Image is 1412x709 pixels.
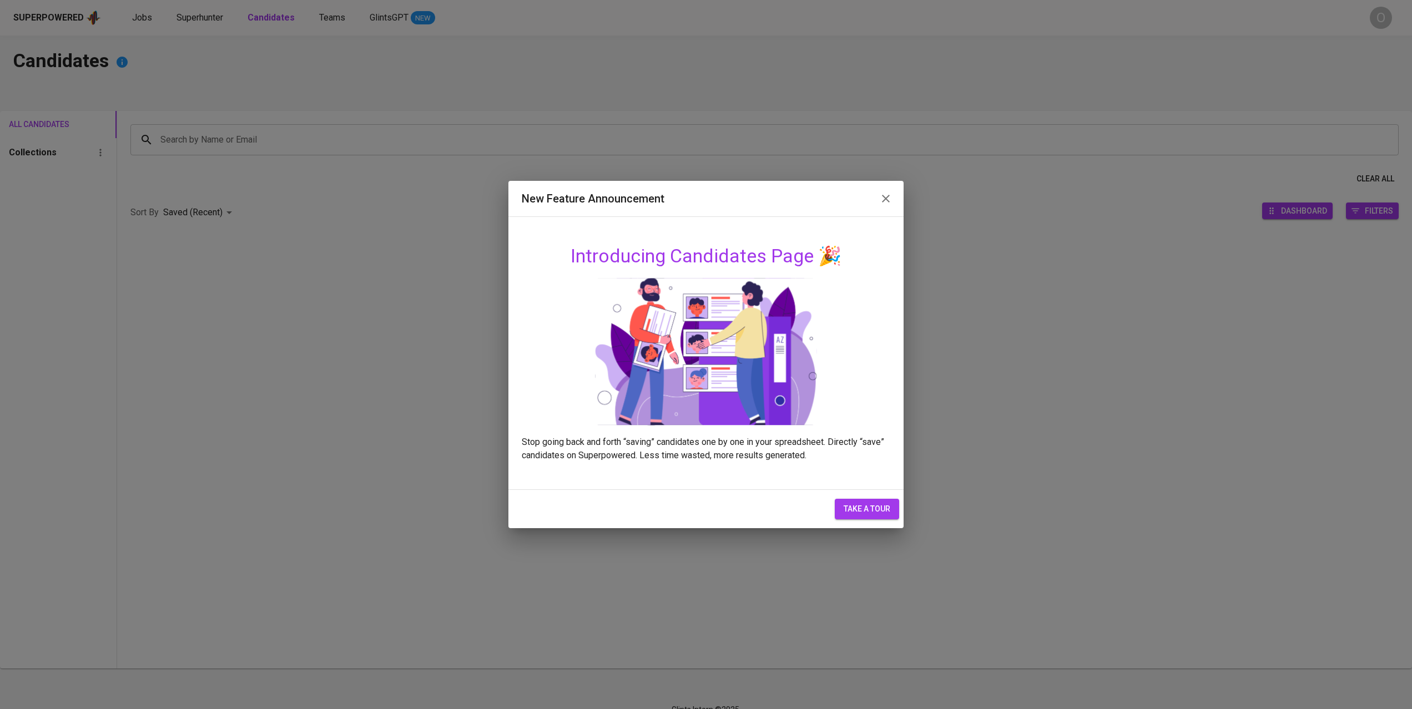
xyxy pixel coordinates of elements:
img: onboarding_candidates.svg [595,277,817,427]
span: take a tour [844,502,890,516]
p: Stop going back and forth “saving” candidates one by one in your spreadsheet. Directly “save” can... [522,435,891,462]
h2: New Feature Announcement [522,190,891,207]
button: take a tour [835,499,899,519]
h4: Introducing Candidates Page 🎉 [522,245,891,268]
